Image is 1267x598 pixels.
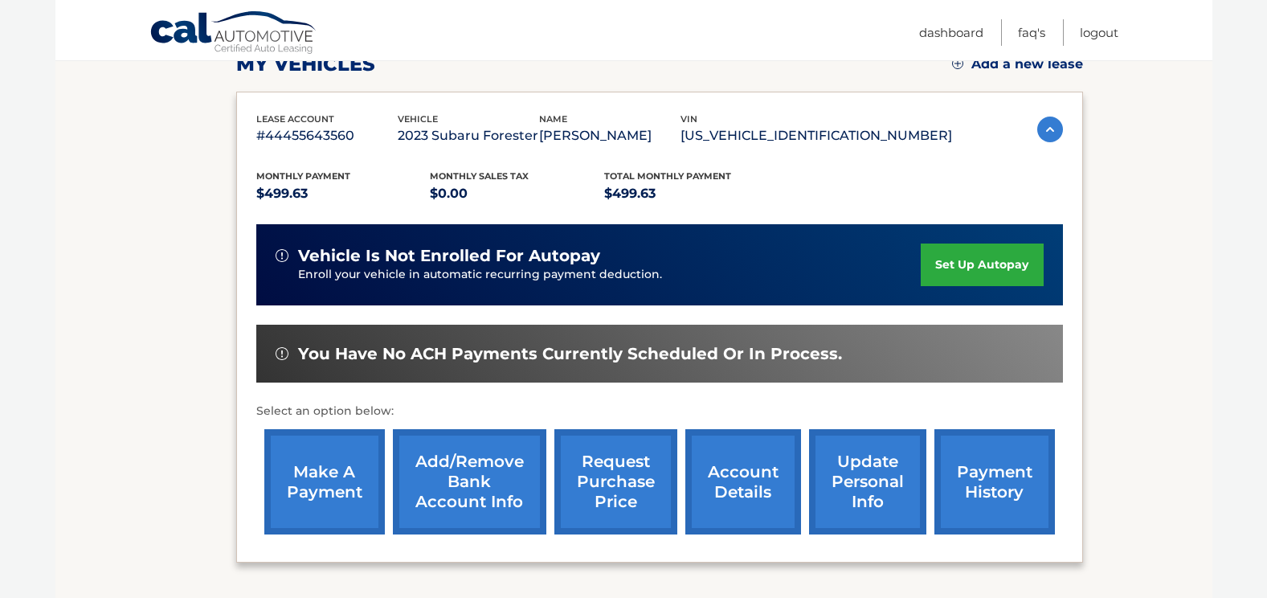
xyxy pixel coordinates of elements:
span: vin [681,113,697,125]
a: Logout [1080,19,1118,46]
p: Enroll your vehicle in automatic recurring payment deduction. [298,266,922,284]
span: You have no ACH payments currently scheduled or in process. [298,344,842,364]
p: [US_VEHICLE_IDENTIFICATION_NUMBER] [681,125,952,147]
a: make a payment [264,429,385,535]
a: Dashboard [919,19,983,46]
a: set up autopay [921,244,1043,286]
a: Add/Remove bank account info [393,429,546,535]
p: [PERSON_NAME] [539,125,681,147]
span: Monthly sales Tax [430,170,529,182]
span: name [539,113,567,125]
img: alert-white.svg [276,249,288,262]
p: $499.63 [604,182,779,205]
a: Add a new lease [952,56,1083,72]
p: 2023 Subaru Forester [398,125,539,147]
img: add.svg [952,58,963,69]
a: payment history [934,429,1055,535]
span: Total Monthly Payment [604,170,731,182]
p: #44455643560 [256,125,398,147]
img: alert-white.svg [276,347,288,360]
span: vehicle is not enrolled for autopay [298,246,600,266]
p: $0.00 [430,182,604,205]
a: Cal Automotive [149,10,318,57]
p: $499.63 [256,182,431,205]
span: lease account [256,113,334,125]
span: Monthly Payment [256,170,350,182]
a: account details [685,429,801,535]
h2: my vehicles [236,52,375,76]
img: accordion-active.svg [1037,117,1063,142]
a: update personal info [809,429,926,535]
a: FAQ's [1018,19,1045,46]
a: request purchase price [554,429,677,535]
p: Select an option below: [256,402,1063,421]
span: vehicle [398,113,438,125]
